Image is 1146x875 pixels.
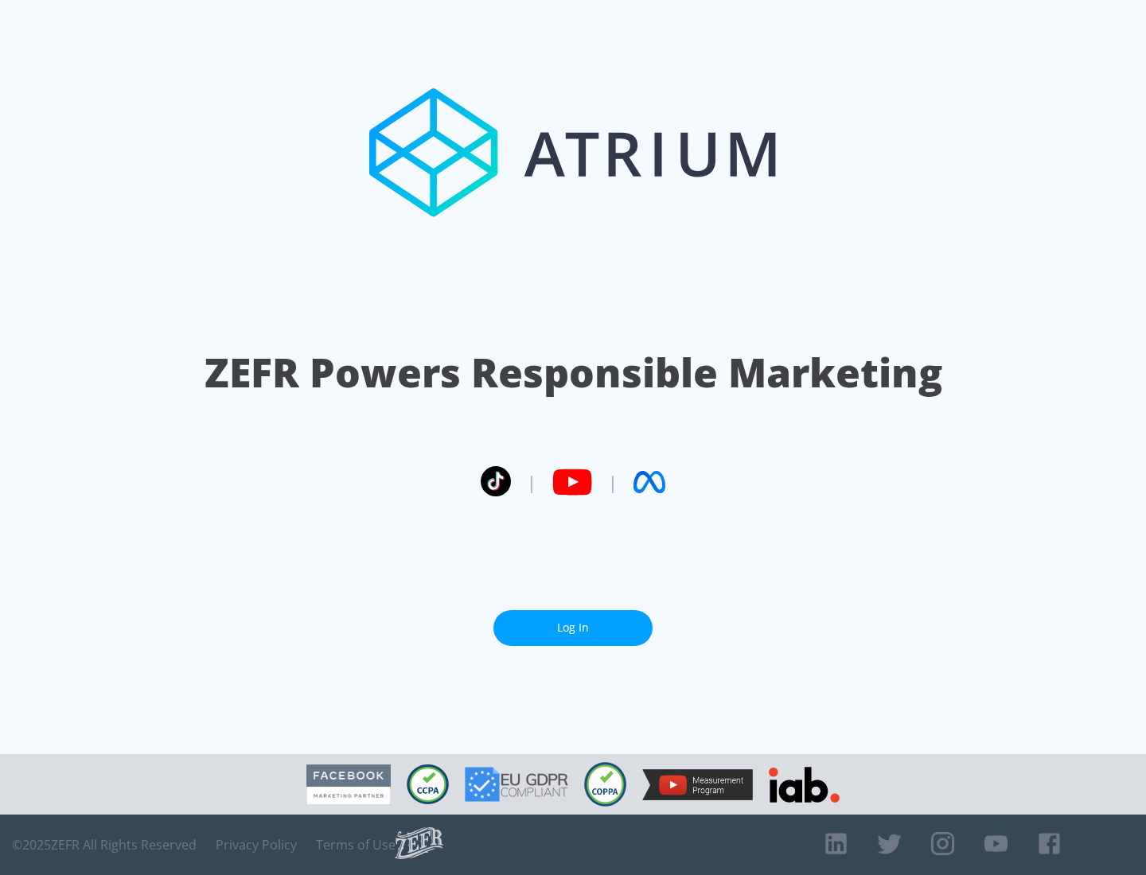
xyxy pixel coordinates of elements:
img: IAB [769,767,840,803]
a: Log In [493,610,653,646]
img: Facebook Marketing Partner [306,764,391,805]
a: Privacy Policy [216,837,297,853]
span: © 2025 ZEFR All Rights Reserved [12,837,197,853]
span: | [608,470,618,494]
span: | [527,470,536,494]
img: COPPA Compliant [584,762,626,807]
a: Terms of Use [316,837,396,853]
img: GDPR Compliant [465,767,568,802]
img: YouTube Measurement Program [642,769,753,800]
img: CCPA Compliant [407,764,449,804]
h1: ZEFR Powers Responsible Marketing [205,345,942,400]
